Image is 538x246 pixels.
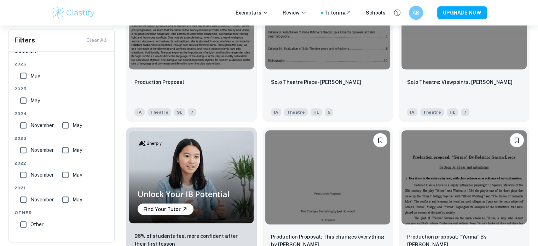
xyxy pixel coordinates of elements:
[391,7,403,19] button: Help and Feedback
[447,108,458,116] span: HL
[409,6,423,20] button: AB
[15,160,109,166] span: 2022
[73,121,82,129] span: May
[15,110,109,117] span: 2024
[271,78,361,86] p: Solo Theatre Piece - Katie Mitchell
[324,9,352,17] a: Tutoring
[15,210,109,216] span: Other
[373,133,387,147] button: Bookmark
[30,171,54,179] span: November
[420,108,444,116] span: Theatre
[15,185,109,191] span: 2021
[510,133,524,147] button: Bookmark
[129,130,254,223] img: Thumbnail
[236,9,268,17] p: Exemplars
[134,108,145,116] span: IA
[30,97,40,104] span: May
[174,108,185,116] span: SL
[30,221,44,228] span: Other
[30,146,54,154] span: November
[30,72,40,80] span: May
[51,6,96,20] img: Clastify logo
[147,108,171,116] span: Theatre
[265,130,391,224] img: Theatre IA example thumbnail: Production Proposal: This changes everyt
[15,61,109,67] span: 2026
[73,146,82,154] span: May
[73,196,82,204] span: May
[461,108,469,116] span: 7
[437,6,487,19] button: UPGRADE NOW
[407,108,417,116] span: IA
[407,78,512,86] p: Solo Theatre: Viewpoints, Anne Bogart
[311,108,322,116] span: HL
[15,47,109,61] h6: Session
[271,108,281,116] span: IA
[30,196,54,204] span: November
[283,9,307,17] p: Review
[30,121,54,129] span: November
[188,108,196,116] span: 7
[401,130,527,224] img: Theatre IA example thumbnail: Production proposal: “Yerma” By Federico
[412,9,420,17] h6: AB
[15,86,109,92] span: 2025
[15,135,109,142] span: 2023
[284,108,308,116] span: Theatre
[134,78,184,86] p: Production Proposal
[325,108,333,116] span: 5
[15,35,35,45] h6: Filters
[73,171,82,179] span: May
[366,9,386,17] a: Schools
